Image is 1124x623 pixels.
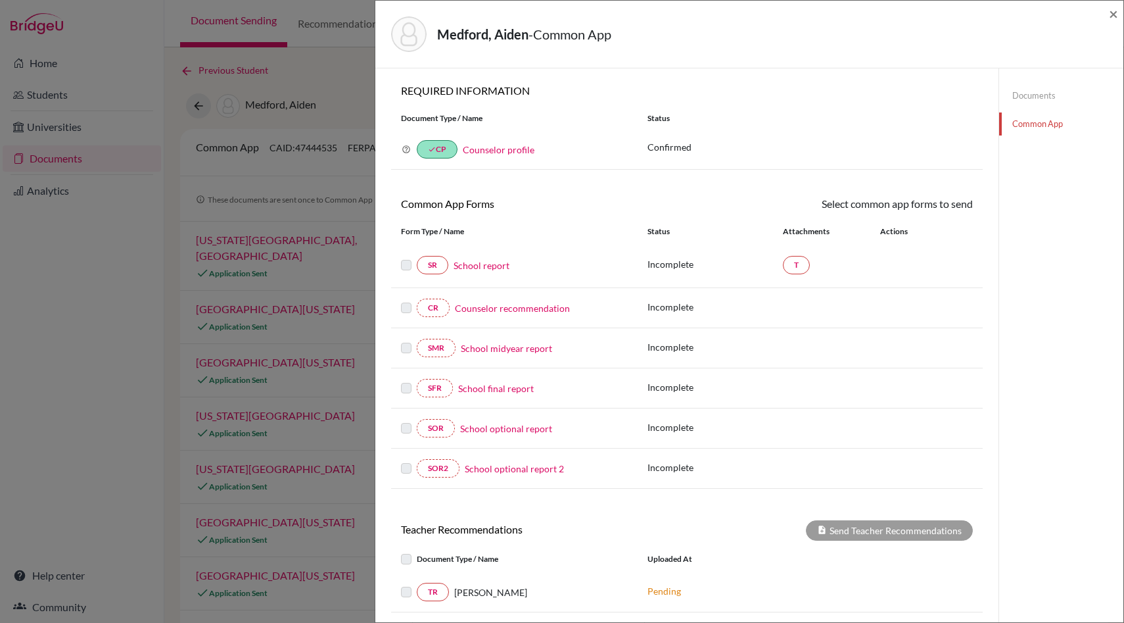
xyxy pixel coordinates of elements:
[864,226,946,237] div: Actions
[391,551,638,567] div: Document Type / Name
[391,197,687,210] h6: Common App Forms
[783,256,810,274] a: T
[417,140,457,159] a: doneCP
[647,420,783,434] p: Incomplete
[528,26,611,42] span: - Common App
[1109,4,1118,23] span: ×
[647,461,783,474] p: Incomplete
[999,112,1123,136] a: Common App
[647,257,783,271] p: Incomplete
[391,523,687,536] h6: Teacher Recommendations
[687,196,983,212] div: Select common app forms to send
[458,382,534,395] a: School final report
[783,226,864,237] div: Attachments
[454,586,527,599] span: [PERSON_NAME]
[647,140,973,154] p: Confirmed
[999,84,1123,107] a: Documents
[647,226,783,237] div: Status
[465,462,564,476] a: School optional report 2
[638,112,983,124] div: Status
[417,459,459,478] a: SOR2
[806,520,973,541] div: Send Teacher Recommendations
[417,379,453,397] a: SFR
[417,299,450,317] a: CR
[647,584,825,598] p: Pending
[428,145,436,153] i: done
[454,259,509,272] a: School report
[460,422,552,436] a: School optional report
[1109,6,1118,22] button: Close
[647,300,783,314] p: Incomplete
[417,256,448,274] a: SR
[417,339,456,357] a: SMR
[647,380,783,394] p: Incomplete
[463,144,534,155] a: Counselor profile
[455,301,570,315] a: Counselor recommendation
[638,551,835,567] div: Uploaded at
[417,583,449,601] a: TR
[391,112,638,124] div: Document Type / Name
[391,226,638,237] div: Form Type / Name
[437,26,528,42] strong: Medford, Aiden
[417,419,455,437] a: SOR
[461,341,552,355] a: School midyear report
[647,340,783,354] p: Incomplete
[391,84,983,97] h6: REQUIRED INFORMATION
